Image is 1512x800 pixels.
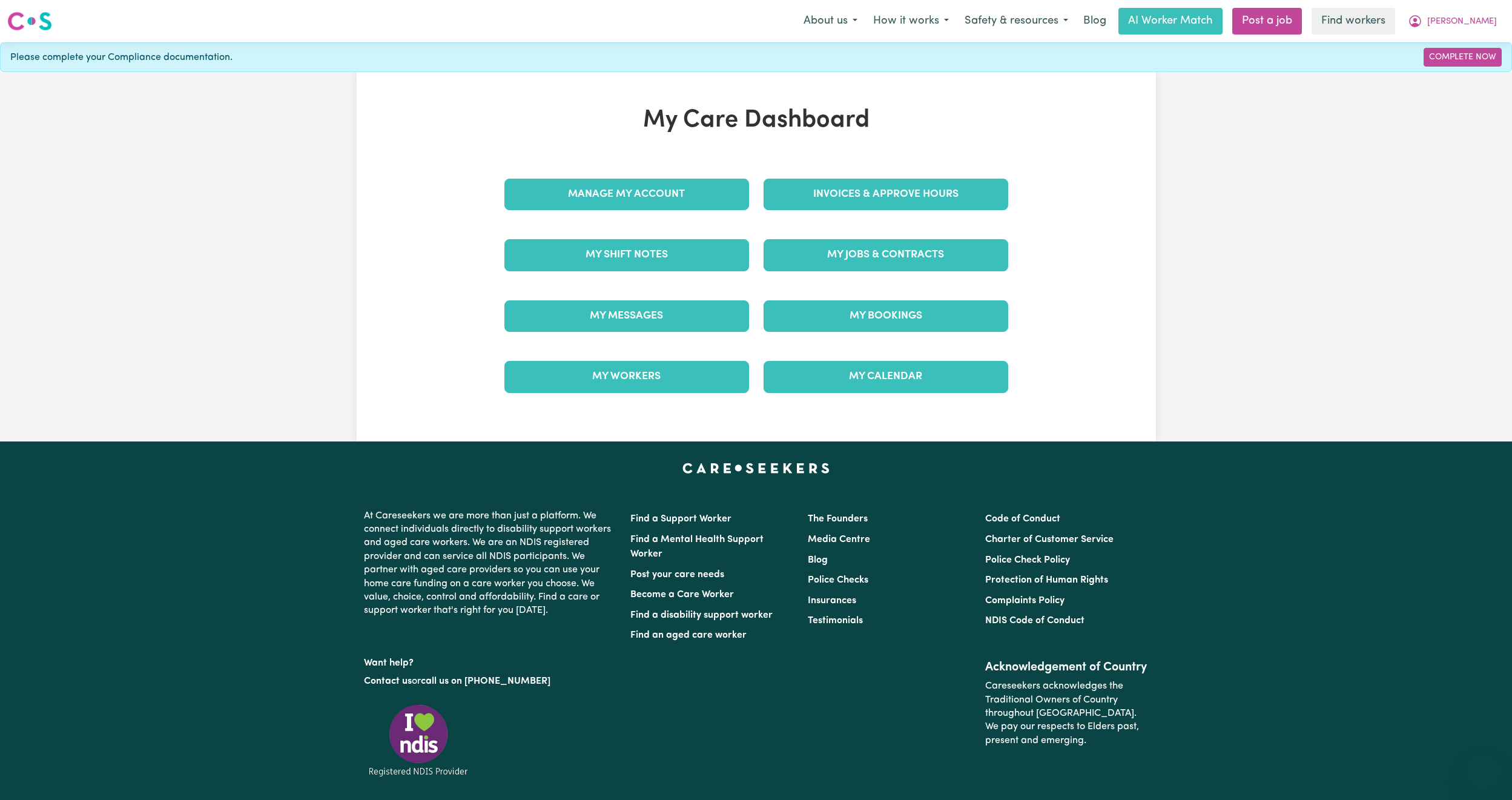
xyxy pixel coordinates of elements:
[764,300,1008,332] a: My Bookings
[985,616,1084,626] a: NDIS Code of Conduct
[364,652,616,670] p: Want help?
[764,361,1008,392] a: My Calendar
[808,575,868,585] a: Police Checks
[1118,8,1223,35] a: AI Worker Match
[364,504,616,623] p: At Careseekers we are more than just a platform. We connect individuals directly to disability su...
[630,570,724,580] a: Post your care needs
[497,106,1015,135] h1: My Care Dashboard
[630,590,734,600] a: Become a Care Worker
[764,179,1008,210] a: Invoices & Approve Hours
[808,535,870,544] a: Media Centre
[630,535,764,559] a: Find a Mental Health Support Worker
[808,555,828,565] a: Blog
[504,361,749,392] a: My Workers
[808,514,868,524] a: The Founders
[796,8,865,34] button: About us
[1312,8,1395,35] a: Find workers
[1424,48,1502,67] a: Complete Now
[630,630,747,640] a: Find an aged care worker
[7,10,52,32] img: Careseekers logo
[421,676,550,686] a: call us on [PHONE_NUMBER]
[985,575,1108,585] a: Protection of Human Rights
[985,675,1148,752] p: Careseekers acknowledges the Traditional Owners of Country throughout [GEOGRAPHIC_DATA]. We pay o...
[985,514,1060,524] a: Code of Conduct
[764,239,1008,271] a: My Jobs & Contracts
[985,660,1148,675] h2: Acknowledgement of Country
[364,670,616,693] p: or
[1427,15,1497,28] span: [PERSON_NAME]
[985,555,1070,565] a: Police Check Policy
[364,702,473,778] img: Registered NDIS provider
[7,7,52,35] a: Careseekers logo
[504,300,749,332] a: My Messages
[504,239,749,271] a: My Shift Notes
[865,8,957,34] button: How it works
[10,50,233,65] span: Please complete your Compliance documentation.
[808,596,856,606] a: Insurances
[630,514,731,524] a: Find a Support Worker
[1232,8,1302,35] a: Post a job
[364,676,412,686] a: Contact us
[985,535,1114,544] a: Charter of Customer Service
[1464,752,1502,790] iframe: Button to launch messaging window, conversation in progress
[682,463,830,473] a: Careseekers home page
[630,610,773,620] a: Find a disability support worker
[985,596,1065,606] a: Complaints Policy
[808,616,863,626] a: Testimonials
[957,8,1076,34] button: Safety & resources
[1400,8,1505,34] button: My Account
[504,179,749,210] a: Manage My Account
[1076,8,1114,35] a: Blog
